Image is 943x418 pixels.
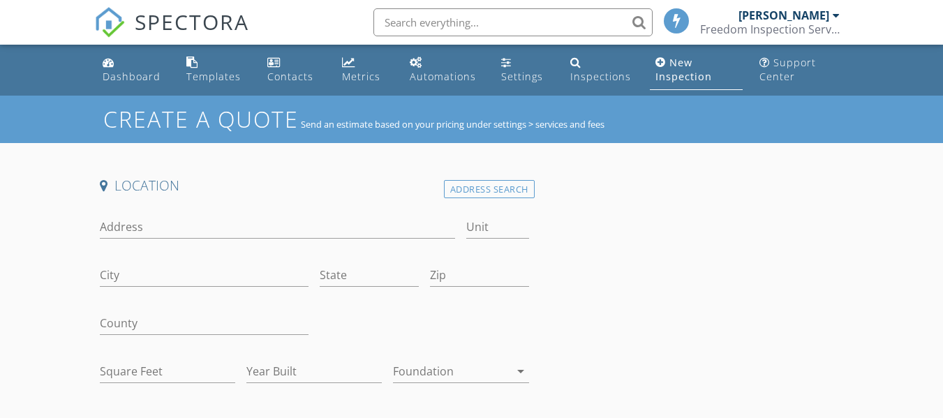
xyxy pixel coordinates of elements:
i: arrow_drop_down [512,363,529,380]
div: Dashboard [103,70,161,83]
h4: Location [100,177,528,195]
span: Send an estimate based on your pricing under settings > services and fees [301,118,604,130]
div: Automations [410,70,476,83]
div: Settings [501,70,543,83]
a: Automations (Basic) [404,50,484,90]
a: Support Center [754,50,845,90]
div: Freedom Inspection Services [700,22,840,36]
input: Search everything... [373,8,653,36]
a: Settings [496,50,553,90]
div: Metrics [342,70,380,83]
a: Templates [181,50,251,90]
div: Address Search [444,180,535,199]
h1: Create a Quote [103,104,299,134]
a: SPECTORA [94,19,249,48]
img: The Best Home Inspection Software - Spectora [94,7,125,38]
a: Dashboard [97,50,170,90]
div: Inspections [570,70,631,83]
a: Inspections [565,50,639,90]
div: New Inspection [655,56,712,83]
div: Contacts [267,70,313,83]
span: SPECTORA [135,7,249,36]
div: [PERSON_NAME] [738,8,829,22]
div: Templates [186,70,241,83]
a: Contacts [262,50,325,90]
a: Metrics [336,50,394,90]
div: Support Center [759,56,816,83]
a: New Inspection [650,50,743,90]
